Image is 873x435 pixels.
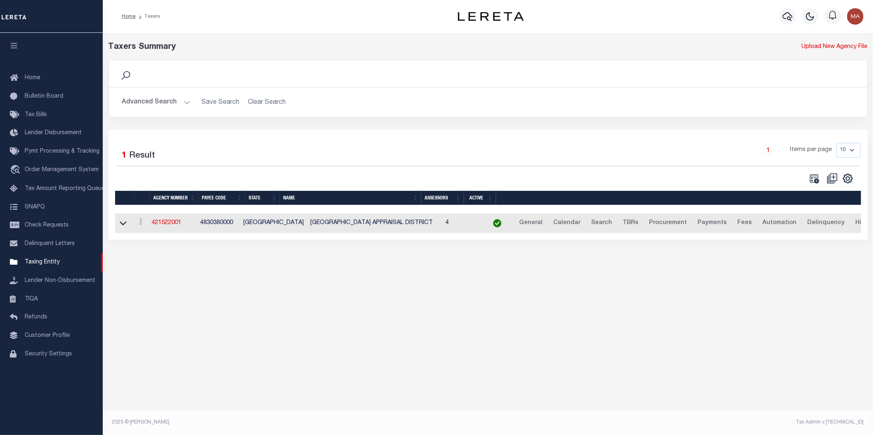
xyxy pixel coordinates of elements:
[587,217,616,230] a: Search
[494,419,864,426] div: Tax Admin v.[TECHNICAL_ID]
[694,217,730,230] a: Payments
[150,191,199,205] th: Agency Number: activate to sort column ascending
[122,14,136,19] a: Home
[847,8,864,25] img: svg+xml;base64,PHN2ZyB4bWxucz0iaHR0cDovL3d3dy53My5vcmcvMjAwMC9zdmciIHBvaW50ZXItZXZlbnRzPSJub25lIi...
[25,94,63,99] span: Bulletin Board
[759,217,800,230] a: Automation
[464,191,496,205] th: Active: activate to sort column ascending
[109,41,675,53] div: Taxers Summary
[442,213,482,234] td: 4
[136,13,160,20] li: Taxers
[25,241,75,247] span: Delinquent Letters
[764,146,773,155] a: 1
[25,314,47,320] span: Refunds
[106,419,488,426] div: 2025 © [PERSON_NAME].
[25,112,47,118] span: Tax Bills
[25,296,38,302] span: TIQA
[25,75,40,81] span: Home
[619,217,642,230] a: TBRs
[129,149,155,163] label: Result
[493,219,501,227] img: check-icon-green.svg
[25,259,60,265] span: Taxing Entity
[458,12,524,21] img: logo-dark.svg
[25,167,99,173] span: Order Management System
[10,165,23,176] i: travel_explore
[804,217,848,230] a: Delinquency
[280,191,421,205] th: Name: activate to sort column ascending
[802,43,868,52] a: Upload New Agency File
[25,204,45,210] span: SNAPQ
[240,213,307,234] td: [GEOGRAPHIC_DATA]
[25,351,72,357] span: Security Settings
[515,217,546,230] a: General
[122,151,127,160] span: 1
[25,130,82,136] span: Lender Disbursement
[199,191,245,205] th: Payee Code: activate to sort column ascending
[307,213,442,234] td: [GEOGRAPHIC_DATA] APPRAISAL DISTRICT
[550,217,584,230] a: Calendar
[197,213,240,234] td: 4830380000
[25,186,105,192] span: Tax Amount Reporting Queue
[645,217,691,230] a: Procurement
[25,149,99,154] span: Pymt Processing & Tracking
[790,146,832,155] span: Items per page
[122,94,190,110] button: Advanced Search
[734,217,755,230] a: Fees
[25,333,70,339] span: Customer Profile
[25,222,69,228] span: Check Requests
[152,220,181,226] a: 421522001
[421,191,464,205] th: Assessors: activate to sort column ascending
[25,278,95,284] span: Lender Non-Disbursement
[245,191,280,205] th: State: activate to sort column ascending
